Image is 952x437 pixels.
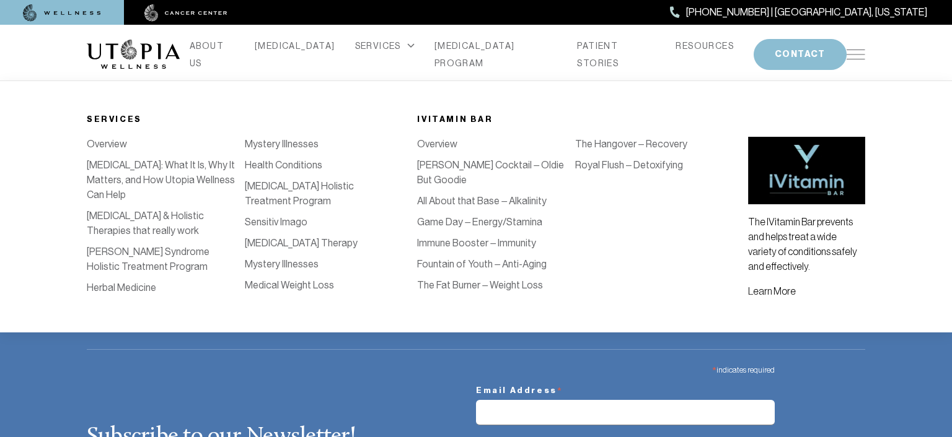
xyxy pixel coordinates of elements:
[417,237,536,249] a: Immune Booster – Immunity
[417,279,543,291] a: The Fat Burner – Weight Loss
[87,112,402,127] div: Services
[87,282,156,293] a: Herbal Medicine
[87,138,127,150] a: Overview
[245,279,334,291] a: Medical Weight Loss
[144,4,227,22] img: cancer center
[190,37,235,72] a: ABOUT US
[417,138,457,150] a: Overview
[245,216,307,228] a: Sensitiv Imago
[87,210,204,236] a: [MEDICAL_DATA] & Holistic Therapies that really work
[670,4,927,20] a: [PHONE_NUMBER] | [GEOGRAPHIC_DATA], [US_STATE]
[575,159,683,171] a: Royal Flush – Detoxifying
[402,180,477,192] a: [MEDICAL_DATA]
[754,39,847,70] button: CONTACT
[575,138,687,150] a: The Hangover – Recovery
[748,137,865,204] img: vitamin bar
[245,180,354,207] a: [MEDICAL_DATA] Holistic Treatment Program
[402,138,483,150] a: IV Vitamin Therapy
[417,112,733,127] div: iVitamin Bar
[686,4,927,20] span: [PHONE_NUMBER] | [GEOGRAPHIC_DATA], [US_STATE]
[87,246,209,272] a: [PERSON_NAME] Syndrome Holistic Treatment Program
[245,138,319,150] a: Mystery Illnesses
[676,37,734,54] a: RESOURCES
[245,258,319,270] a: Mystery Illnesses
[87,40,180,69] img: logo
[245,159,322,171] a: Health Conditions
[355,37,415,54] div: SERVICES
[255,37,335,54] a: [MEDICAL_DATA]
[847,50,865,59] img: icon-hamburger
[417,258,547,270] a: Fountain of Youth – Anti-Aging
[417,195,547,207] a: All About that Base – Alkalinity
[748,285,796,296] a: Learn More
[476,360,775,378] div: indicates required
[417,216,542,228] a: Game Day – Energy/Stamina
[748,214,865,274] p: The IVitamin Bar prevents and helps treat a wide variety of conditions safely and effectively.
[245,237,358,249] a: [MEDICAL_DATA] Therapy
[577,37,656,72] a: PATIENT STORIES
[476,378,775,400] label: Email Address
[402,201,477,213] a: [MEDICAL_DATA]
[23,4,101,22] img: wellness
[87,159,235,201] a: [MEDICAL_DATA]: What It Is, Why It Matters, and How Utopia Wellness Can Help
[402,222,505,234] a: Bio-Identical Hormones
[434,37,558,72] a: [MEDICAL_DATA] PROGRAM
[402,159,464,171] a: Detoxification
[417,159,564,186] a: [PERSON_NAME] Cocktail – Oldie But Goodie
